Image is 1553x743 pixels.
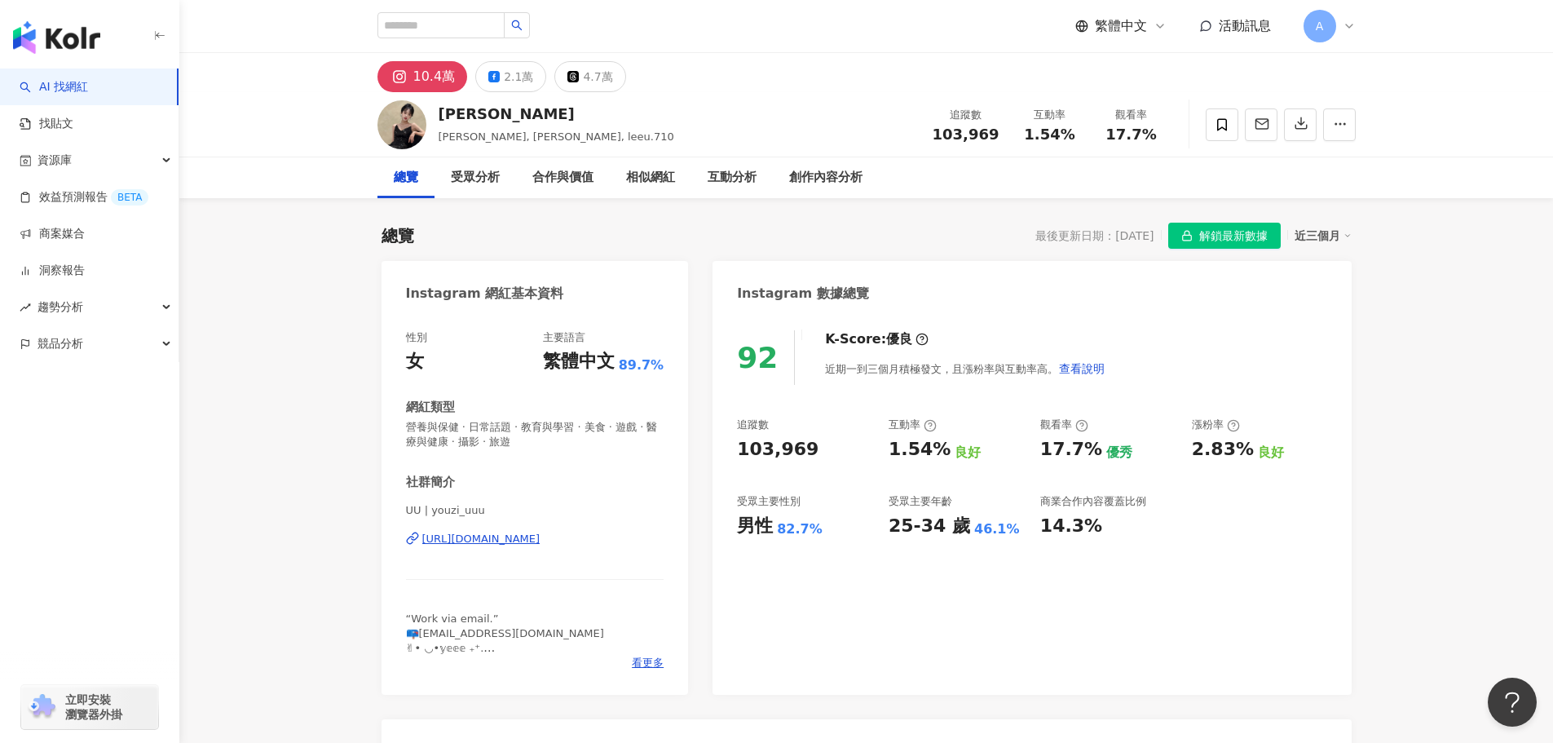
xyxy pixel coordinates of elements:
[26,694,58,720] img: chrome extension
[554,61,625,92] button: 4.7萬
[737,285,869,303] div: Instagram 數據總覽
[451,168,500,188] div: 受眾分析
[889,514,970,539] div: 25-34 歲
[1106,444,1132,462] div: 優秀
[422,532,540,546] div: [URL][DOMAIN_NAME]
[20,79,88,95] a: searchAI 找網紅
[1192,437,1254,462] div: 2.83%
[65,692,122,722] span: 立即安裝 瀏覽器外掛
[413,65,456,88] div: 10.4萬
[974,520,1020,538] div: 46.1%
[543,349,615,374] div: 繁體中文
[439,104,674,124] div: [PERSON_NAME]
[737,437,818,462] div: 103,969
[1095,17,1147,35] span: 繁體中文
[777,520,823,538] div: 82.7%
[955,444,981,462] div: 良好
[1040,494,1146,509] div: 商業合作內容覆蓋比例
[1488,678,1537,727] iframe: Help Scout Beacon - Open
[933,107,999,123] div: 追蹤數
[1059,362,1105,375] span: 查看說明
[406,613,604,684] span: “Work via email.” 📪[EMAIL_ADDRESS][DOMAIN_NAME] ✌︎︎• ◡•𝕪𝕖𝕖𝕖 ₊⁺. - @uu.nail_
[20,263,85,279] a: 洞察報告
[38,289,83,325] span: 趨勢分析
[377,100,426,149] img: KOL Avatar
[619,356,664,374] span: 89.7%
[632,656,664,670] span: 看更多
[382,224,414,247] div: 總覽
[38,325,83,362] span: 競品分析
[1316,17,1324,35] span: A
[532,168,593,188] div: 合作與價值
[406,420,664,449] span: 營養與保健 · 日常話題 · 教育與學習 · 美食 · 遊戲 · 醫療與健康 · 攝影 · 旅遊
[1101,107,1163,123] div: 觀看率
[1040,437,1102,462] div: 17.7%
[38,142,72,179] span: 資源庫
[708,168,757,188] div: 互動分析
[1040,514,1102,539] div: 14.3%
[406,349,424,374] div: 女
[20,116,73,132] a: 找貼文
[406,532,664,546] a: [URL][DOMAIN_NAME]
[737,514,773,539] div: 男性
[377,61,468,92] button: 10.4萬
[1058,352,1105,385] button: 查看說明
[737,341,778,374] div: 92
[789,168,863,188] div: 創作內容分析
[13,21,100,54] img: logo
[626,168,675,188] div: 相似網紅
[1168,223,1281,249] button: 解鎖最新數據
[406,399,455,416] div: 網紅類型
[1258,444,1284,462] div: 良好
[1295,225,1352,246] div: 近三個月
[583,65,612,88] div: 4.7萬
[1035,229,1154,242] div: 最後更新日期：[DATE]
[20,226,85,242] a: 商案媒合
[543,330,585,345] div: 主要語言
[406,503,664,518] span: UU | youzi_uuu
[1024,126,1074,143] span: 1.54%
[825,352,1105,385] div: 近期一到三個月積極發文，且漲粉率與互動率高。
[933,126,999,143] span: 103,969
[737,494,801,509] div: 受眾主要性別
[439,130,674,143] span: [PERSON_NAME], [PERSON_NAME], leeu.710
[1199,223,1268,250] span: 解鎖最新數據
[825,330,929,348] div: K-Score :
[406,474,455,491] div: 社群簡介
[20,302,31,313] span: rise
[1040,418,1088,432] div: 觀看率
[889,437,951,462] div: 1.54%
[406,330,427,345] div: 性別
[504,65,533,88] div: 2.1萬
[475,61,546,92] button: 2.1萬
[20,189,148,206] a: 效益預測報告BETA
[889,494,952,509] div: 受眾主要年齡
[1019,107,1081,123] div: 互動率
[1105,126,1156,143] span: 17.7%
[394,168,418,188] div: 總覽
[1192,418,1240,432] div: 漲粉率
[406,285,564,303] div: Instagram 網紅基本資料
[1219,18,1271,33] span: 活動訊息
[889,418,937,432] div: 互動率
[511,20,523,31] span: search
[737,418,769,432] div: 追蹤數
[886,330,912,348] div: 優良
[21,685,158,729] a: chrome extension立即安裝 瀏覽器外掛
